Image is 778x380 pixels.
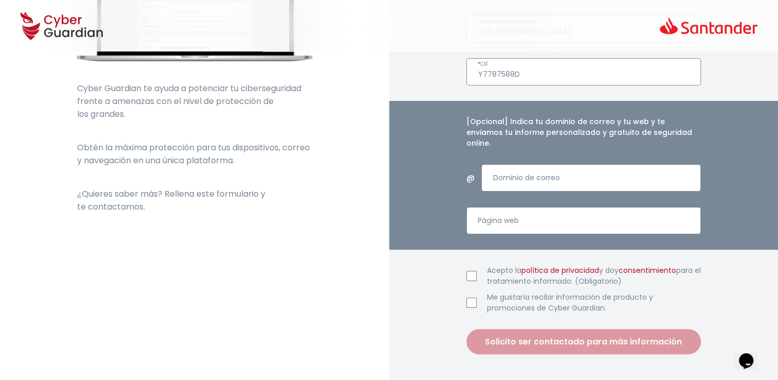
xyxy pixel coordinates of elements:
input: Introduce una página web válida. [466,207,701,234]
p: Cyber Guardian te ayuda a potenciar tu ciberseguridad frente a amenazas con el nivel de protecció... [77,82,312,120]
h4: [Opcional] Indica tu dominio de correo y tu web y te enviamos tu informe personalizado y gratuito... [466,116,701,149]
button: Solicito ser contactado para más información [466,329,701,354]
a: política de privacidad [521,265,599,275]
p: Obtén la máxima protección para tus dispositivos, correo y navegación en una única plataforma. [77,141,312,167]
a: consentimiento [619,265,676,275]
iframe: chat widget [735,339,768,370]
label: Acepto la y doy para el tratamiento informado. (Obligatorio) [487,265,701,287]
input: Introduce un dominio de correo válido. [481,164,701,192]
span: @ [466,171,474,184]
p: ¿Quieres saber más? Rellena este formulario y te contactamos. [77,187,312,213]
label: Me gustaría recibir información de producto y promociones de Cyber Guardian. [487,292,701,314]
